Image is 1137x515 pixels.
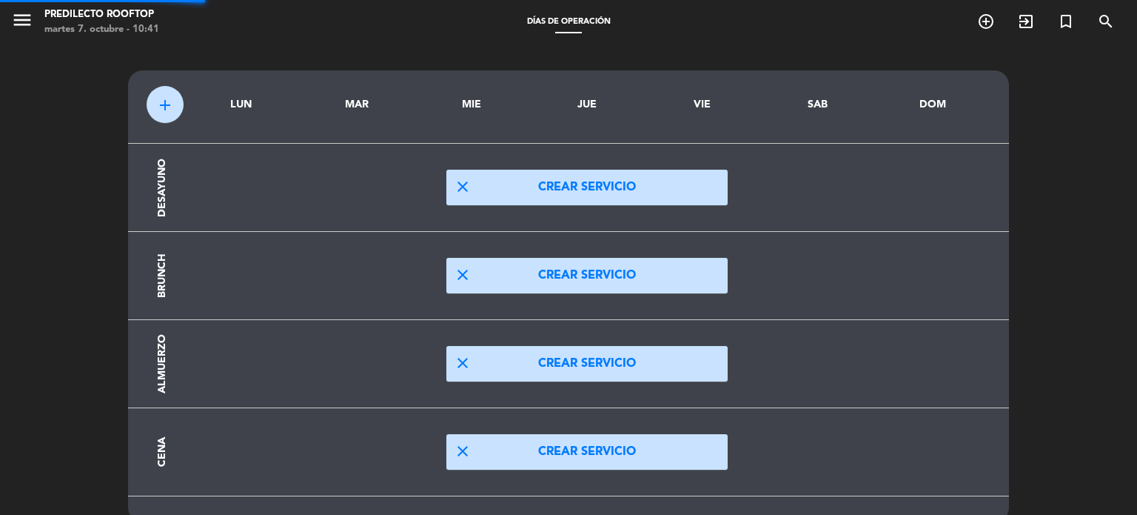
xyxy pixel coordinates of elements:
button: closeCrear servicio [446,346,728,382]
i: menu [11,9,33,31]
span: close [454,354,472,372]
button: closeCrear servicio [446,434,728,470]
div: MAR [310,96,403,113]
div: SAB [771,96,865,113]
span: Días de Operación [520,18,618,26]
div: LUN [195,96,288,113]
button: add [147,86,184,123]
div: VIE [656,96,749,113]
div: Almuerzo [154,334,171,393]
div: martes 7. octubre - 10:41 [44,22,159,37]
div: Predilecto Rooftop [44,7,159,22]
div: Desayuno [154,159,171,217]
div: DOM [886,96,979,113]
i: add_circle_outline [977,13,995,30]
button: closeCrear servicio [446,258,728,293]
span: close [454,442,472,460]
i: turned_in_not [1057,13,1075,30]
i: exit_to_app [1017,13,1035,30]
div: JUE [540,96,634,113]
span: close [454,178,472,196]
div: Brunch [154,253,171,298]
span: close [454,266,472,284]
button: menu [11,9,33,36]
div: Cena [154,437,171,467]
div: MIE [425,96,518,113]
button: closeCrear servicio [446,170,728,205]
i: search [1097,13,1115,30]
span: add [156,96,174,114]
